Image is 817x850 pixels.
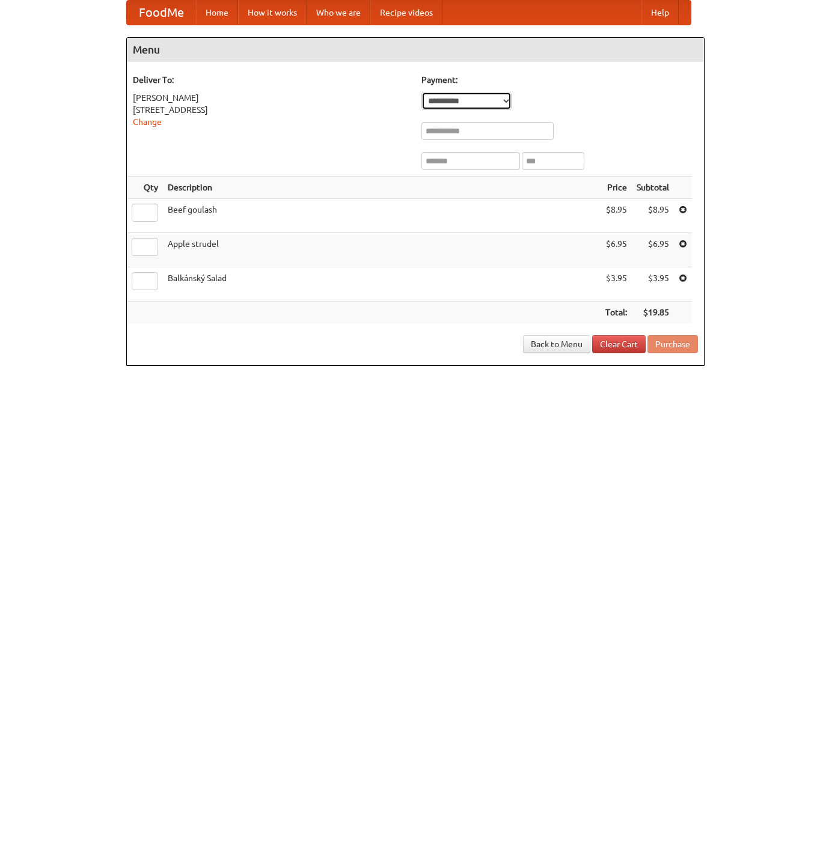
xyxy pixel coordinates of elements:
a: Help [641,1,679,25]
td: Balkánský Salad [163,267,601,302]
button: Purchase [647,335,698,353]
a: Who we are [307,1,370,25]
td: Apple strudel [163,233,601,267]
a: Change [133,117,162,127]
td: $3.95 [601,267,632,302]
th: Description [163,177,601,199]
a: Back to Menu [523,335,590,353]
a: Home [196,1,238,25]
h5: Payment: [421,74,698,86]
td: $6.95 [601,233,632,267]
td: $3.95 [632,267,674,302]
a: FoodMe [127,1,196,25]
th: Qty [127,177,163,199]
div: [STREET_ADDRESS] [133,104,409,116]
a: Recipe videos [370,1,442,25]
td: $6.95 [632,233,674,267]
th: Price [601,177,632,199]
th: $19.85 [632,302,674,324]
td: $8.95 [601,199,632,233]
td: Beef goulash [163,199,601,233]
a: How it works [238,1,307,25]
th: Subtotal [632,177,674,199]
th: Total: [601,302,632,324]
div: [PERSON_NAME] [133,92,409,104]
h5: Deliver To: [133,74,409,86]
td: $8.95 [632,199,674,233]
h4: Menu [127,38,704,62]
a: Clear Cart [592,335,646,353]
